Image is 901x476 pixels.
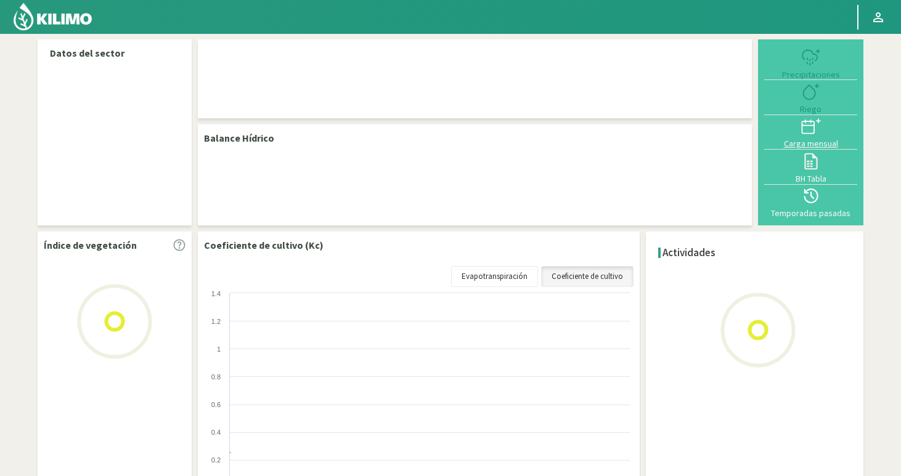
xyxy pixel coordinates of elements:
[217,345,221,353] text: 1
[764,115,857,150] button: Carga mensual
[768,70,854,79] div: Precipitaciones
[44,238,137,252] p: Índice de vegetación
[768,105,854,113] div: Riego
[768,174,854,183] div: BH Tabla
[211,318,221,325] text: 1.2
[662,247,715,259] h4: Actividades
[696,268,820,392] img: Loading...
[211,401,221,408] text: 0.6
[764,185,857,219] button: Temporadas pasadas
[204,131,274,145] p: Balance Hídrico
[211,456,221,464] text: 0.2
[768,209,854,217] div: Temporadas pasadas
[211,290,221,297] text: 1.4
[764,150,857,184] button: BH Tabla
[12,2,93,31] img: Kilimo
[50,46,179,60] p: Datos del sector
[764,80,857,115] button: Riego
[764,46,857,80] button: Precipitaciones
[768,139,854,148] div: Carga mensual
[211,429,221,436] text: 0.4
[541,266,634,287] a: Coeficiente de cultivo
[451,266,538,287] a: Evapotranspiración
[211,373,221,381] text: 0.8
[204,238,324,252] p: Coeficiente de cultivo (Kc)
[53,260,176,383] img: Loading...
